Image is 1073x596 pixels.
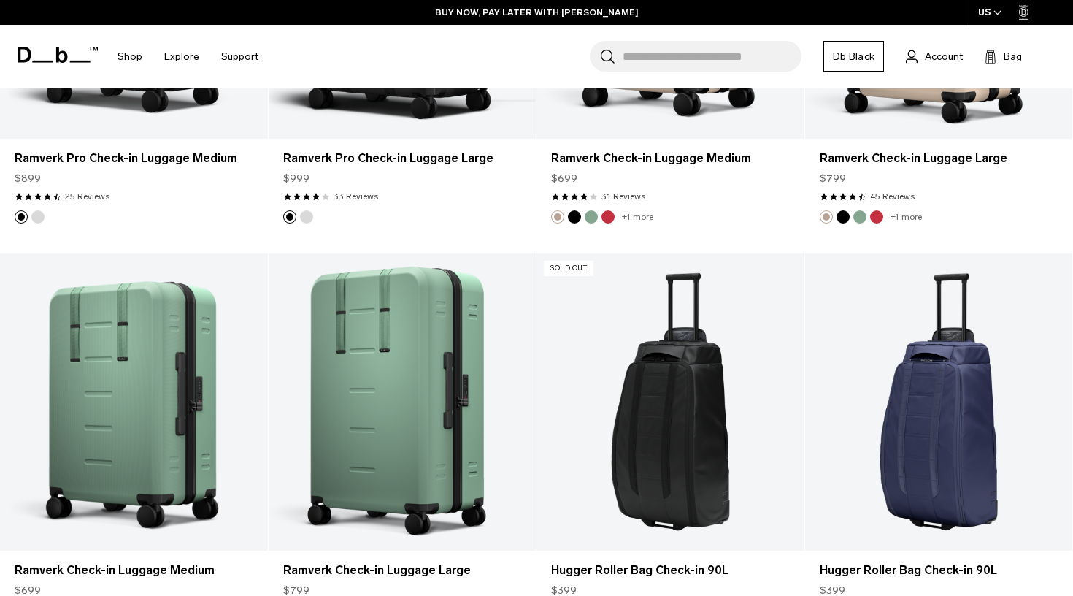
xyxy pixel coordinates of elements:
span: Account [925,49,963,64]
button: Fogbow Beige [820,210,833,223]
a: Ramverk Check-in Luggage Large [269,253,536,551]
a: Hugger Roller Bag Check-in 90L [820,562,1058,579]
a: Hugger Roller Bag Check-in 90L [805,253,1073,551]
a: Account [906,47,963,65]
a: Ramverk Check-in Luggage Medium [15,562,253,579]
a: Support [221,31,258,83]
span: Bag [1004,49,1022,64]
a: Hugger Roller Bag Check-in 90L [551,562,790,579]
span: $799 [820,171,846,186]
button: Silver [300,210,313,223]
button: Black Out [837,210,850,223]
button: Silver [31,210,45,223]
a: Shop [118,31,142,83]
button: Black Out [283,210,296,223]
a: Ramverk Pro Check-in Luggage Large [283,150,522,167]
button: Black Out [568,210,581,223]
p: Sold Out [544,261,593,276]
a: 31 reviews [601,190,645,203]
a: Hugger Roller Bag Check-in 90L [536,253,804,551]
button: Black Out [15,210,28,223]
span: $999 [283,171,309,186]
a: 33 reviews [334,190,378,203]
button: Green Ray [585,210,598,223]
a: +1 more [622,212,653,222]
span: $699 [551,171,577,186]
a: 45 reviews [870,190,915,203]
a: Ramverk Check-in Luggage Large [820,150,1058,167]
button: Sprite Lightning Red [601,210,615,223]
a: Ramverk Check-in Luggage Large [283,562,522,579]
span: $899 [15,171,41,186]
a: Ramverk Check-in Luggage Medium [551,150,790,167]
button: Sprite Lightning Red [870,210,883,223]
a: BUY NOW, PAY LATER WITH [PERSON_NAME] [435,6,639,19]
nav: Main Navigation [107,25,269,88]
button: Green Ray [853,210,866,223]
a: 25 reviews [65,190,109,203]
a: +1 more [891,212,922,222]
a: Ramverk Pro Check-in Luggage Medium [15,150,253,167]
button: Bag [985,47,1022,65]
button: Fogbow Beige [551,210,564,223]
a: Explore [164,31,199,83]
a: Db Black [823,41,884,72]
